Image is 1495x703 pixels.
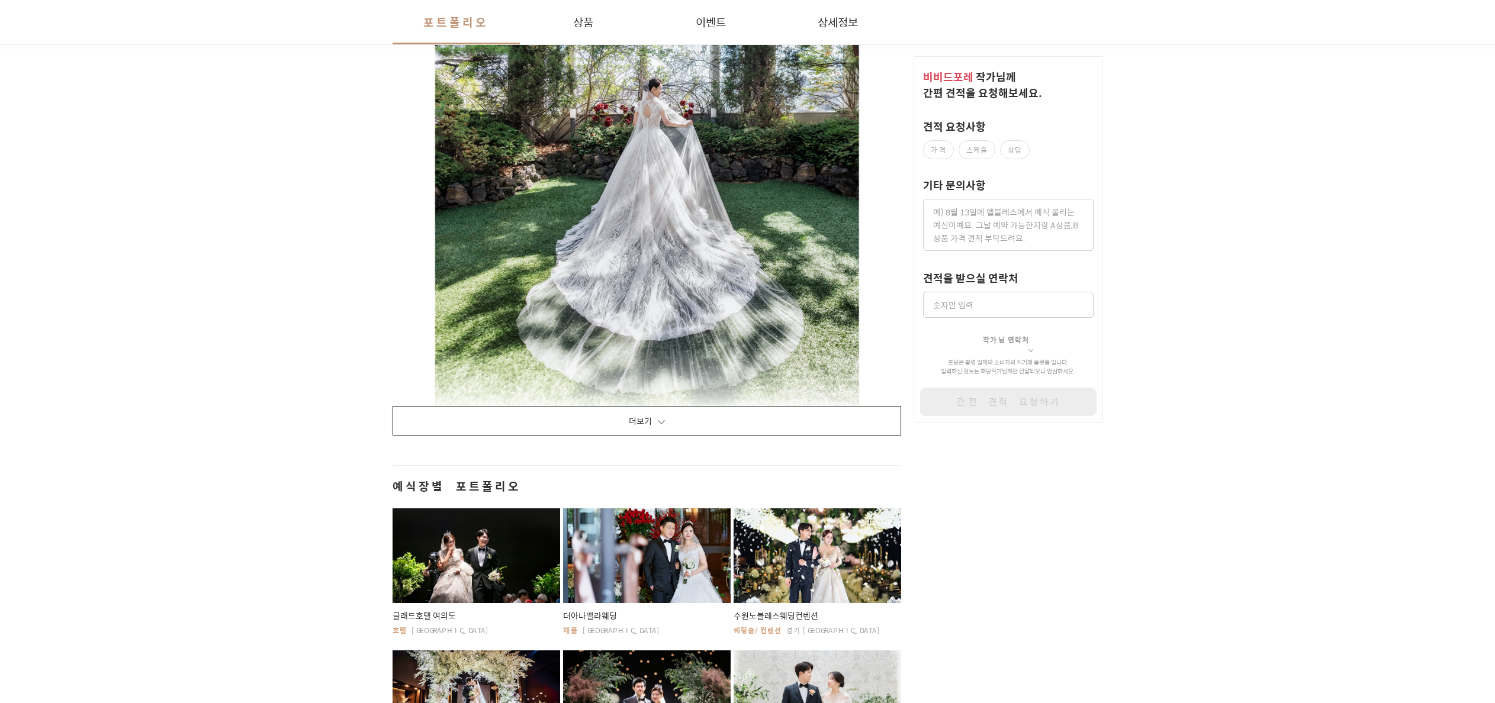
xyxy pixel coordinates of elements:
[1000,140,1030,159] label: 상담
[183,393,197,402] span: 설정
[734,508,902,636] button: 수원노블레스웨딩컨벤션웨딩홀/컨벤션경기 [GEOGRAPHIC_DATA]
[923,270,1018,286] label: 견적을 받으실 연락처
[108,394,123,403] span: 대화
[153,375,227,405] a: 설정
[923,358,1094,376] p: 프딩은 촬영 업체와 소비자의 직거래 플랫폼 입니다. 입력하신 정보는 해당 작가 님께만 전달되오니 안심하세요.
[983,334,1029,345] span: 작가님 연락처
[923,177,986,193] label: 기타 문의사항
[393,508,561,636] button: 글래드호텔 여의도호텔[GEOGRAPHIC_DATA]
[4,375,78,405] a: 홈
[923,292,1094,318] input: 숫자만 입력
[923,140,954,159] label: 가격
[563,625,578,636] span: 채플
[923,69,1042,101] span: 작가 님께 간편 견적을 요청해보세요.
[734,610,902,621] span: 수원노블레스웨딩컨벤션
[786,625,882,636] span: 경기 [GEOGRAPHIC_DATA]
[393,610,561,621] span: 글래드호텔 여의도
[393,406,902,436] button: 더보기
[923,69,973,85] span: 비비드포레
[583,625,662,636] span: [GEOGRAPHIC_DATA]
[411,625,491,636] span: [GEOGRAPHIC_DATA]
[393,625,407,636] span: 호텔
[920,388,1097,416] button: 간편 견적 요청하기
[563,610,731,621] span: 더아나밸라웨딩
[37,393,44,402] span: 홈
[734,625,782,636] span: 웨딩홀/컨벤션
[393,478,902,494] span: 예식장별 포트폴리오
[923,118,986,134] label: 견적 요청사항
[983,318,1033,354] button: 작가님 연락처
[959,140,995,159] label: 스케줄
[78,375,153,405] a: 대화
[563,508,731,636] button: 더아나밸라웨딩채플[GEOGRAPHIC_DATA]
